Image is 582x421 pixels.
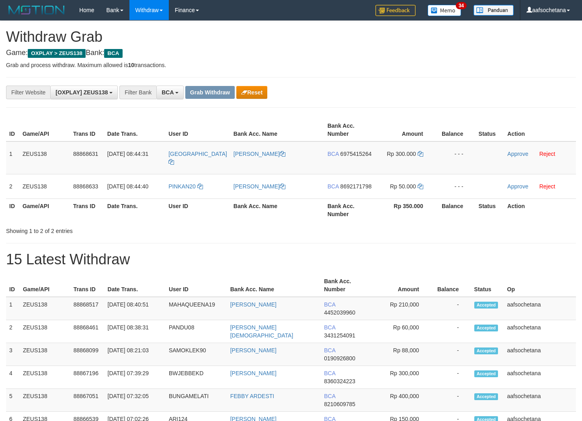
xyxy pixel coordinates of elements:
td: aafsochetana [504,297,576,320]
a: Approve [507,183,528,190]
td: ZEUS138 [20,343,70,366]
td: 2 [6,320,20,343]
th: Date Trans. [104,119,165,141]
div: Filter Website [6,86,50,99]
th: Bank Acc. Number [324,198,375,221]
td: 88868461 [70,320,105,343]
td: [DATE] 08:40:51 [105,297,166,320]
th: Trans ID [70,198,104,221]
td: BUNGAMELATI [166,389,227,412]
th: Op [504,274,576,297]
td: - [431,343,471,366]
th: Game/API [20,274,70,297]
a: [PERSON_NAME] [230,301,277,308]
span: BCA [324,324,335,331]
h4: Game: Bank: [6,49,576,57]
th: Balance [435,119,475,141]
td: Rp 88,000 [371,343,431,366]
td: 88868099 [70,343,105,366]
td: [DATE] 08:38:31 [105,320,166,343]
span: PINKAN20 [168,183,196,190]
td: 1 [6,297,20,320]
th: Status [471,274,504,297]
span: [DATE] 08:44:31 [107,151,148,157]
div: Showing 1 to 2 of 2 entries [6,224,236,235]
th: Trans ID [70,274,105,297]
td: MAHAQUEENA19 [166,297,227,320]
td: ZEUS138 [20,389,70,412]
td: ZEUS138 [20,320,70,343]
td: [DATE] 08:21:03 [105,343,166,366]
th: Balance [431,274,471,297]
th: Balance [435,198,475,221]
th: Date Trans. [104,198,165,221]
span: [OXPLAY] ZEUS138 [55,89,108,96]
th: Trans ID [70,119,104,141]
a: Reject [539,151,555,157]
td: - [431,297,471,320]
a: [PERSON_NAME] [230,347,277,354]
td: - - - [435,141,475,174]
span: BCA [162,89,174,96]
h1: 15 Latest Withdraw [6,251,576,268]
td: aafsochetana [504,366,576,389]
a: PINKAN20 [168,183,203,190]
span: Copy 8692171798 to clipboard [340,183,372,190]
span: Accepted [474,370,498,377]
th: Bank Acc. Name [227,274,321,297]
td: 1 [6,141,19,174]
td: - [431,389,471,412]
span: Accepted [474,302,498,309]
th: Date Trans. [105,274,166,297]
button: Reset [236,86,267,99]
th: Amount [371,274,431,297]
td: SAMOKLEK90 [166,343,227,366]
td: aafsochetana [504,389,576,412]
td: - [431,366,471,389]
h1: Withdraw Grab [6,29,576,45]
img: panduan.png [473,5,514,16]
th: ID [6,198,19,221]
button: BCA [156,86,184,99]
td: Rp 210,000 [371,297,431,320]
span: Accepted [474,347,498,354]
img: Button%20Memo.svg [428,5,461,16]
th: User ID [165,198,230,221]
th: User ID [166,274,227,297]
th: Game/API [19,119,70,141]
a: Approve [507,151,528,157]
td: 3 [6,343,20,366]
th: ID [6,274,20,297]
th: Bank Acc. Number [321,274,371,297]
img: MOTION_logo.png [6,4,67,16]
th: Bank Acc. Name [230,119,324,141]
th: ID [6,119,19,141]
td: 5 [6,389,20,412]
td: 88867196 [70,366,105,389]
td: 88867051 [70,389,105,412]
a: [PERSON_NAME] [234,151,285,157]
td: ZEUS138 [20,366,70,389]
th: Rp 350.000 [375,198,435,221]
span: Copy 4452039960 to clipboard [324,309,355,316]
span: BCA [328,183,339,190]
td: [DATE] 07:32:05 [105,389,166,412]
button: Grab Withdraw [185,86,235,99]
span: [GEOGRAPHIC_DATA] [168,151,227,157]
span: BCA [324,301,335,308]
div: Filter Bank [119,86,156,99]
td: - [431,320,471,343]
td: aafsochetana [504,343,576,366]
a: FEBBY ARDESTI [230,393,274,399]
td: aafsochetana [504,320,576,343]
th: Bank Acc. Number [324,119,375,141]
span: OXPLAY > ZEUS138 [28,49,86,58]
th: Game/API [19,198,70,221]
span: BCA [324,393,335,399]
a: [PERSON_NAME] [230,370,277,376]
span: Rp 50.000 [390,183,416,190]
span: Copy 6975415264 to clipboard [340,151,372,157]
a: Copy 300000 to clipboard [418,151,423,157]
a: Reject [539,183,555,190]
span: Accepted [474,325,498,331]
